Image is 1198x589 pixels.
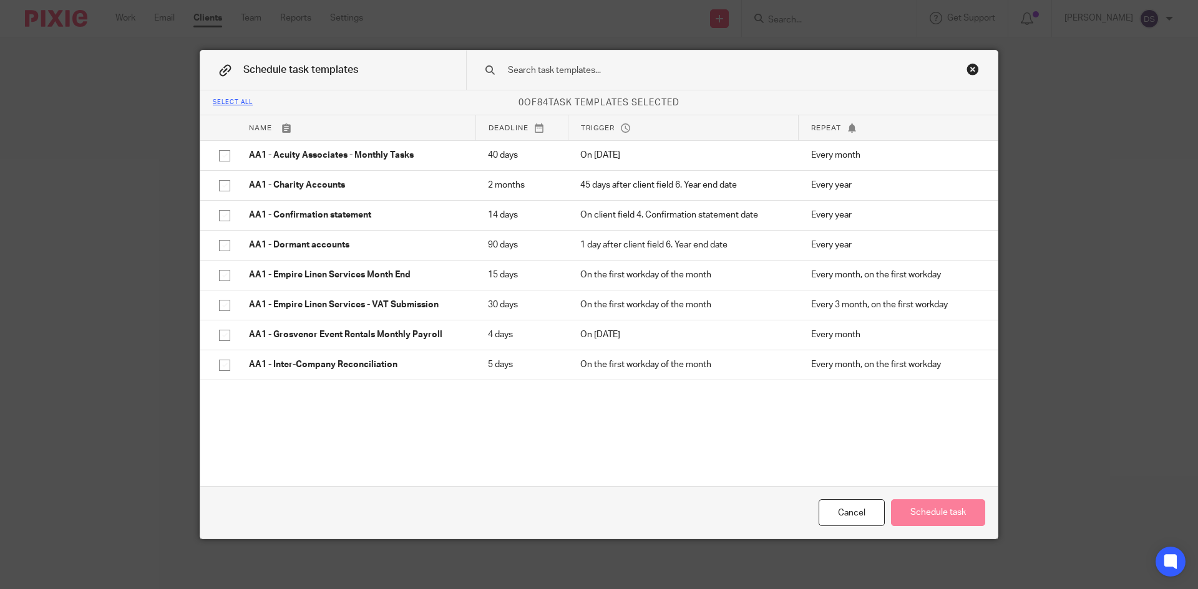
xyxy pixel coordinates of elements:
p: On the first workday of the month [580,299,786,311]
p: AA1 - Acuity Associates - Monthly Tasks [249,149,463,161]
div: Close this dialog window [967,63,979,75]
p: 90 days [488,239,555,251]
p: Trigger [581,123,786,133]
p: Every year [811,179,979,191]
p: 4 days [488,328,555,341]
p: AA1 - Empire Linen Services - VAT Submission [249,299,463,311]
p: 14 days [488,209,555,221]
p: 2 months [488,179,555,191]
p: Every 3 month, on the first workday [811,299,979,311]
p: Deadline [489,123,555,133]
p: On client field 4. Confirmation statement date [580,209,786,221]
p: Every month [811,149,979,161]
span: Schedule task templates [243,65,358,75]
span: 0 [519,98,524,107]
p: On the first workday of the month [580,269,786,281]
p: 15 days [488,269,555,281]
input: Search task templates... [507,64,918,77]
p: 1 day after client field 6. Year end date [580,239,786,251]
p: of task templates selected [200,97,998,109]
button: Schedule task [891,499,985,526]
p: 30 days [488,299,555,311]
p: Every month, on the first workday [811,358,979,371]
p: Every year [811,239,979,251]
p: Every year [811,209,979,221]
p: AA1 - Charity Accounts [249,179,463,191]
p: On [DATE] [580,149,786,161]
p: On the first workday of the month [580,358,786,371]
div: Select all [213,99,253,107]
p: Every month, on the first workday [811,269,979,281]
p: 40 days [488,149,555,161]
p: On [DATE] [580,328,786,341]
p: AA1 - Dormant accounts [249,239,463,251]
p: 5 days [488,358,555,371]
p: AA1 - Confirmation statement [249,209,463,221]
p: AA1 - Empire Linen Services Month End [249,269,463,281]
p: AA1 - Grosvenor Event Rentals Monthly Payroll [249,328,463,341]
p: Every month [811,328,979,341]
div: Cancel [819,499,885,526]
p: 45 days after client field 6. Year end date [580,179,786,191]
p: Repeat [811,123,979,133]
span: 84 [537,98,548,107]
span: Name [249,125,272,132]
p: AA1 - Inter-Company Reconciliation [249,358,463,371]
